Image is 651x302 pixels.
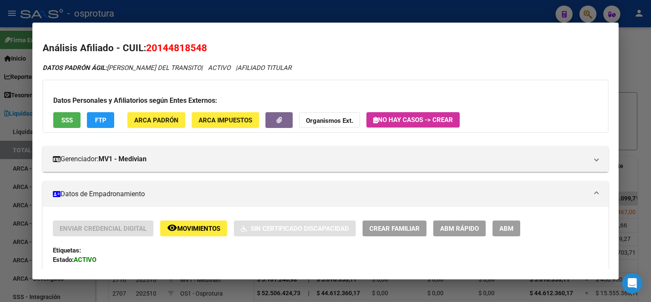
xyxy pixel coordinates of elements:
[43,41,608,55] h2: Análisis Afiliado - CUIL:
[373,116,453,124] span: No hay casos -> Crear
[306,117,353,125] strong: Organismos Ext.
[98,154,147,164] strong: MV1 - Medivian
[95,116,107,124] span: FTP
[192,112,259,128] button: ARCA Impuestos
[160,221,227,236] button: Movimientos
[134,116,179,124] span: ARCA Padrón
[60,225,147,232] span: Enviar Credencial Digital
[43,64,291,72] i: | ACTIVO |
[43,64,107,72] strong: DATOS PADRÓN ÁGIL:
[53,256,74,264] strong: Estado:
[177,225,220,232] span: Movimientos
[53,221,153,236] button: Enviar Credencial Digital
[74,256,96,264] strong: ACTIVO
[234,221,356,236] button: Sin Certificado Discapacidad
[53,247,81,254] strong: Etiquetas:
[493,221,520,236] button: ABM
[127,112,185,128] button: ARCA Padrón
[499,225,513,232] span: ABM
[43,181,608,207] mat-expansion-panel-header: Datos de Empadronamiento
[53,154,588,164] mat-panel-title: Gerenciador:
[53,112,81,128] button: SSS
[61,116,73,124] span: SSS
[146,42,207,53] span: 20144818548
[43,64,201,72] span: [PERSON_NAME] DEL TRANSITO
[43,146,608,172] mat-expansion-panel-header: Gerenciador:MV1 - Medivian
[622,273,642,293] div: Open Intercom Messenger
[251,225,349,232] span: Sin Certificado Discapacidad
[199,116,252,124] span: ARCA Impuestos
[87,112,114,128] button: FTP
[237,64,291,72] span: AFILIADO TITULAR
[433,221,486,236] button: ABM Rápido
[299,112,360,128] button: Organismos Ext.
[366,112,460,128] button: No hay casos -> Crear
[440,225,479,232] span: ABM Rápido
[369,225,420,232] span: Crear Familiar
[53,189,588,199] mat-panel-title: Datos de Empadronamiento
[53,96,597,106] h3: Datos Personales y Afiliatorios según Entes Externos:
[363,221,426,236] button: Crear Familiar
[167,223,177,233] mat-icon: remove_red_eye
